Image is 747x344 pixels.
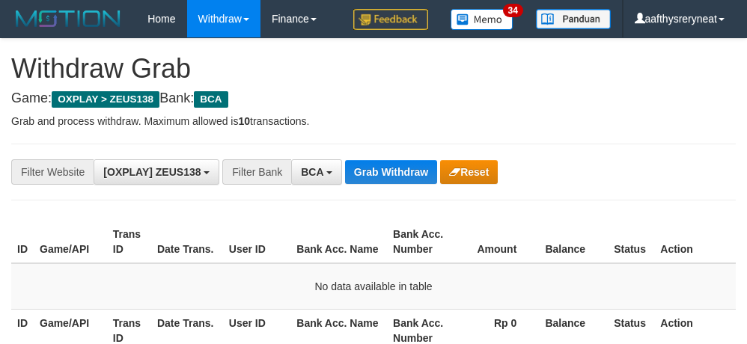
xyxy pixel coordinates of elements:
[94,159,219,185] button: [OXPLAY] ZEUS138
[11,263,736,310] td: No data available in table
[353,9,428,30] img: Feedback.jpg
[440,160,498,184] button: Reset
[536,9,611,29] img: panduan.png
[52,91,159,108] span: OXPLAY > ZEUS138
[345,160,437,184] button: Grab Withdraw
[11,91,736,106] h4: Game: Bank:
[503,4,523,17] span: 34
[222,159,291,185] div: Filter Bank
[11,221,34,263] th: ID
[34,221,107,263] th: Game/API
[290,221,387,263] th: Bank Acc. Name
[291,159,342,185] button: BCA
[11,159,94,185] div: Filter Website
[654,221,736,263] th: Action
[11,114,736,129] p: Grab and process withdraw. Maximum allowed is transactions.
[539,221,608,263] th: Balance
[11,7,125,30] img: MOTION_logo.png
[107,221,151,263] th: Trans ID
[608,221,654,263] th: Status
[11,54,736,84] h1: Withdraw Grab
[238,115,250,127] strong: 10
[194,91,228,108] span: BCA
[451,9,513,30] img: Button%20Memo.svg
[387,221,455,263] th: Bank Acc. Number
[301,166,323,178] span: BCA
[455,221,540,263] th: Amount
[223,221,290,263] th: User ID
[103,166,201,178] span: [OXPLAY] ZEUS138
[151,221,223,263] th: Date Trans.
